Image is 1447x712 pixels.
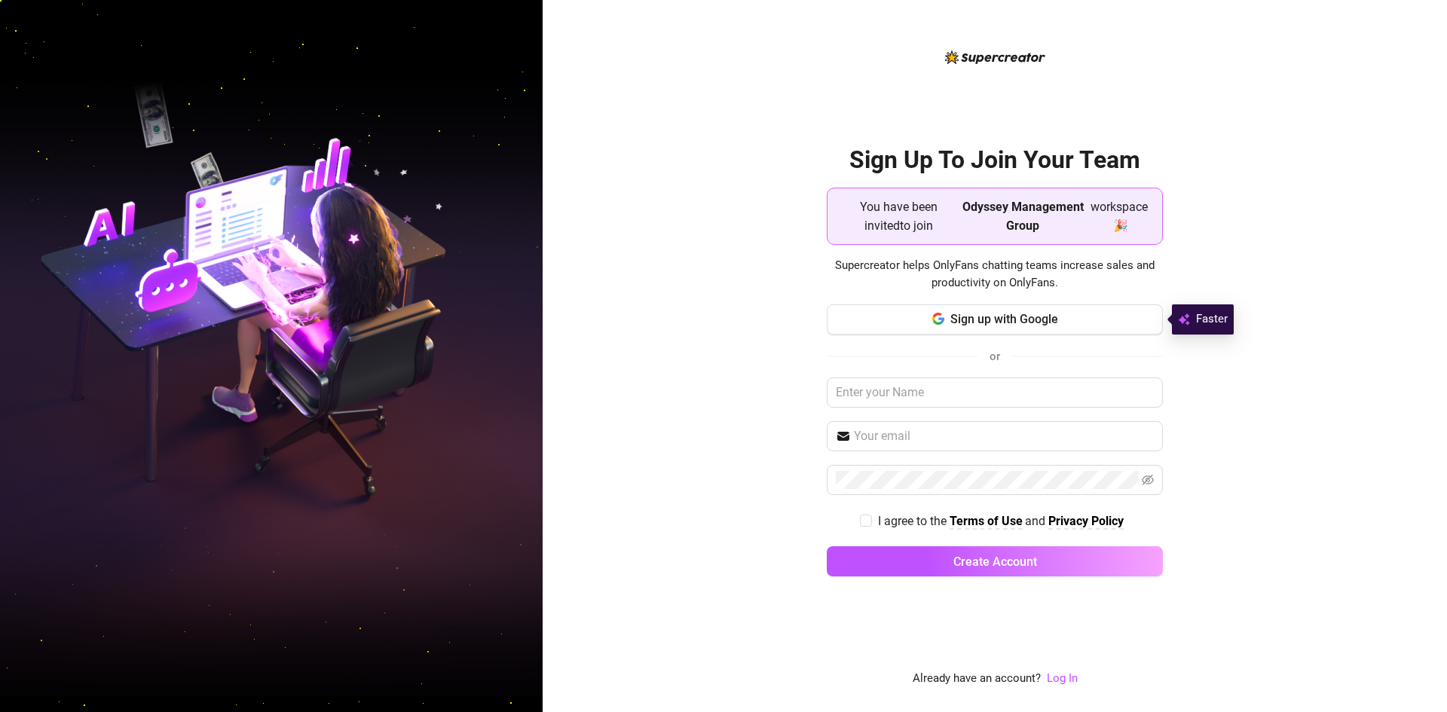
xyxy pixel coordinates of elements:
[1048,514,1124,530] a: Privacy Policy
[990,350,1000,363] span: or
[1178,310,1190,328] img: svg%3e
[827,546,1163,576] button: Create Account
[1196,310,1228,328] span: Faster
[1048,514,1124,528] strong: Privacy Policy
[950,514,1023,528] strong: Terms of Use
[854,427,1154,445] input: Your email
[840,197,958,235] span: You have been invited to join
[827,257,1163,292] span: Supercreator helps OnlyFans chatting teams increase sales and productivity on OnlyFans.
[950,312,1058,326] span: Sign up with Google
[962,200,1084,233] strong: Odyssey Management Group
[1047,671,1078,685] a: Log In
[950,514,1023,530] a: Terms of Use
[945,50,1045,64] img: logo-BBDzfeDw.svg
[1025,514,1048,528] span: and
[827,304,1163,335] button: Sign up with Google
[827,377,1163,408] input: Enter your Name
[953,555,1037,569] span: Create Account
[878,514,950,528] span: I agree to the
[913,670,1041,688] span: Already have an account?
[1088,197,1150,235] span: workspace 🎉
[827,145,1163,176] h2: Sign Up To Join Your Team
[1047,670,1078,688] a: Log In
[1142,474,1154,486] span: eye-invisible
